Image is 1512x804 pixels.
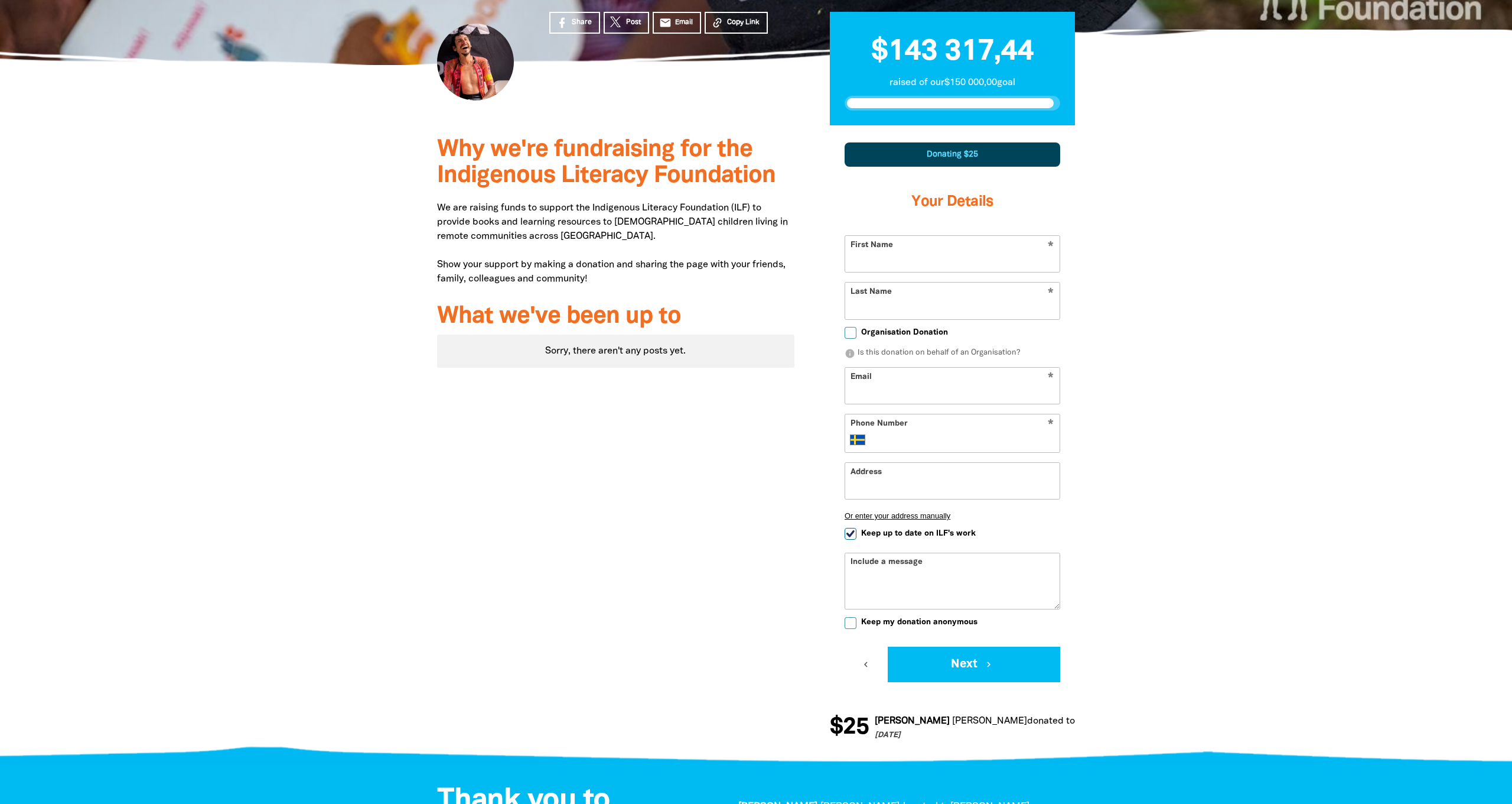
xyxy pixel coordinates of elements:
div: Donating $25 [845,142,1060,167]
button: chevron_left [845,647,888,682]
i: Required [1048,419,1054,430]
i: email [659,17,672,29]
button: Or enter your address manually [845,511,1060,520]
p: raised of our $150 000,00 goal [845,76,1060,90]
button: Copy Link [705,12,768,34]
span: Keep my donation anonymous [861,617,977,628]
div: Paginated content [437,335,794,368]
a: emailEmail [653,12,701,34]
div: Sorry, there aren't any posts yet. [437,335,794,368]
i: info [845,348,855,359]
span: Post [626,17,641,28]
h3: Your Details [845,179,1060,226]
span: Organisation Donation [861,327,948,338]
input: Keep up to date on ILF's work [845,528,856,540]
input: Organisation Donation [845,327,856,339]
p: Is this donation on behalf of an Organisation? [845,348,1060,359]
div: Donation stream [830,709,1075,747]
p: We are raising funds to support the Indigenous Literacy Foundation (ILF) to provide books and lea... [437,201,794,286]
a: Post [604,12,649,34]
span: Why we're fundraising for the Indigenous Literacy Foundation [437,139,775,187]
span: Keep up to date on ILF's work [861,528,976,539]
p: [DATE] [872,730,1257,742]
span: Email [675,17,693,28]
span: donated to [1025,717,1073,725]
i: chevron_right [983,659,994,670]
i: chevron_left [861,659,871,670]
span: Copy Link [727,17,760,28]
em: [PERSON_NAME] [872,717,947,725]
em: [PERSON_NAME] [950,717,1025,725]
input: Keep my donation anonymous [845,617,856,629]
span: Share [572,17,592,28]
h3: What we've been up to [437,304,794,330]
span: $25 [827,716,866,740]
a: [PERSON_NAME] : Great Southern Country [1073,717,1257,725]
span: $143 317,44 [871,38,1033,66]
button: Next chevron_right [888,647,1060,682]
a: Share [549,12,600,34]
